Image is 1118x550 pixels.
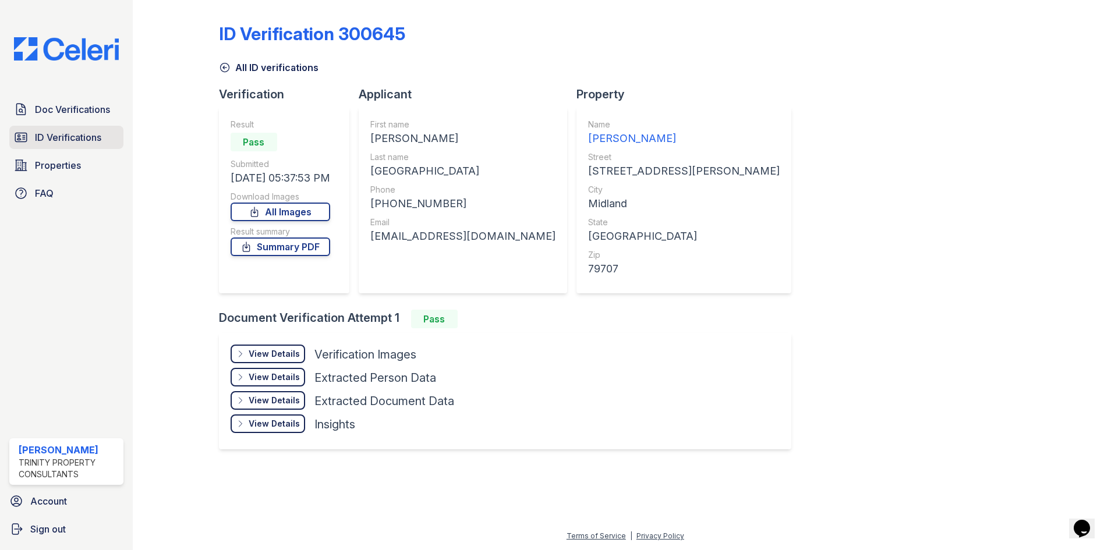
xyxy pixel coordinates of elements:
span: FAQ [35,186,54,200]
div: Submitted [231,158,330,170]
a: Name [PERSON_NAME] [588,119,780,147]
div: Applicant [359,86,576,102]
div: Pass [231,133,277,151]
div: Extracted Person Data [314,370,436,386]
div: Document Verification Attempt 1 [219,310,801,328]
a: All Images [231,203,330,221]
div: 79707 [588,261,780,277]
div: [PERSON_NAME] [19,443,119,457]
div: Zip [588,249,780,261]
span: Account [30,494,67,508]
div: Last name [370,151,556,163]
div: Street [588,151,780,163]
div: Midland [588,196,780,212]
span: Doc Verifications [35,102,110,116]
div: Name [588,119,780,130]
div: [GEOGRAPHIC_DATA] [370,163,556,179]
a: Account [5,489,128,513]
div: First name [370,119,556,130]
div: Result [231,119,330,130]
a: FAQ [9,182,123,205]
div: [DATE] 05:37:53 PM [231,170,330,186]
div: Extracted Document Data [314,393,454,409]
div: Verification [219,86,359,102]
div: Email [370,217,556,228]
div: View Details [249,371,300,383]
a: Properties [9,154,123,177]
div: State [588,217,780,228]
div: View Details [249,418,300,430]
div: ID Verification 300645 [219,23,405,44]
iframe: chat widget [1069,503,1106,538]
div: Verification Images [314,346,416,363]
a: ID Verifications [9,126,123,149]
div: Download Images [231,191,330,203]
div: Pass [411,310,458,328]
div: | [630,531,632,540]
a: Terms of Service [567,531,626,540]
img: CE_Logo_Blue-a8612792a0a2168367f1c8372b55b34899dd931a85d93a1a3d3e32e68fde9ad4.png [5,37,128,61]
div: Result summary [231,226,330,237]
div: [PERSON_NAME] [370,130,556,147]
div: Phone [370,184,556,196]
span: ID Verifications [35,130,101,144]
div: [GEOGRAPHIC_DATA] [588,228,780,244]
a: Summary PDF [231,237,330,256]
span: Properties [35,158,81,172]
div: Property [576,86,801,102]
div: Trinity Property Consultants [19,457,119,480]
a: Sign out [5,517,128,541]
a: Privacy Policy [636,531,684,540]
div: [STREET_ADDRESS][PERSON_NAME] [588,163,780,179]
div: View Details [249,348,300,360]
div: Insights [314,416,355,432]
a: All ID verifications [219,61,319,74]
span: Sign out [30,522,66,536]
div: [PERSON_NAME] [588,130,780,147]
div: City [588,184,780,196]
div: [EMAIL_ADDRESS][DOMAIN_NAME] [370,228,556,244]
a: Doc Verifications [9,98,123,121]
div: View Details [249,395,300,406]
div: [PHONE_NUMBER] [370,196,556,212]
